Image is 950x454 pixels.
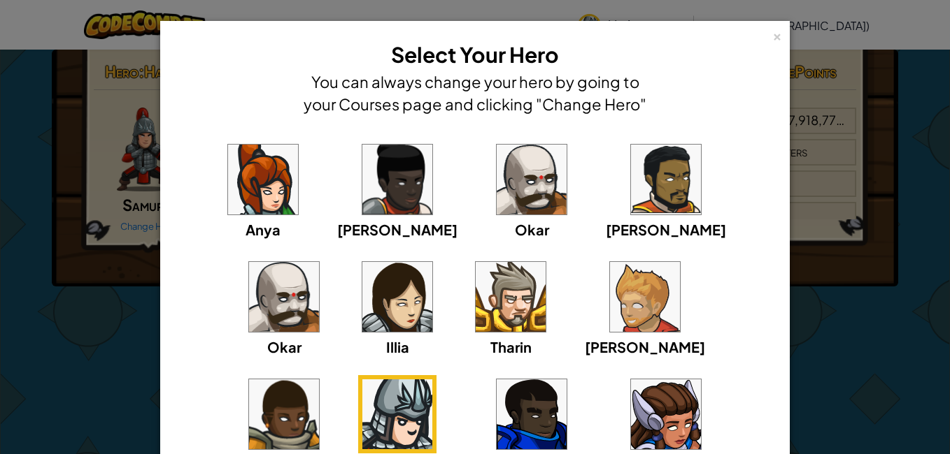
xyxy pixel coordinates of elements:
[300,39,650,71] h3: Select Your Hero
[610,262,680,332] img: portrait.png
[772,27,782,42] div: ×
[515,221,549,238] span: Okar
[362,262,432,332] img: portrait.png
[631,379,701,449] img: portrait.png
[267,338,302,356] span: Okar
[631,145,701,214] img: portrait.png
[497,379,567,449] img: portrait.png
[362,379,432,449] img: portrait.png
[337,221,458,238] span: [PERSON_NAME]
[300,71,650,115] h4: You can always change your hero by going to your Courses page and clicking "Change Hero"
[246,221,281,238] span: Anya
[585,338,705,356] span: [PERSON_NAME]
[386,338,409,356] span: Illia
[606,221,726,238] span: [PERSON_NAME]
[362,145,432,214] img: portrait.png
[249,379,319,449] img: portrait.png
[249,262,319,332] img: portrait.png
[490,338,532,356] span: Tharin
[497,145,567,214] img: portrait.png
[476,262,546,332] img: portrait.png
[228,145,298,214] img: portrait.png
